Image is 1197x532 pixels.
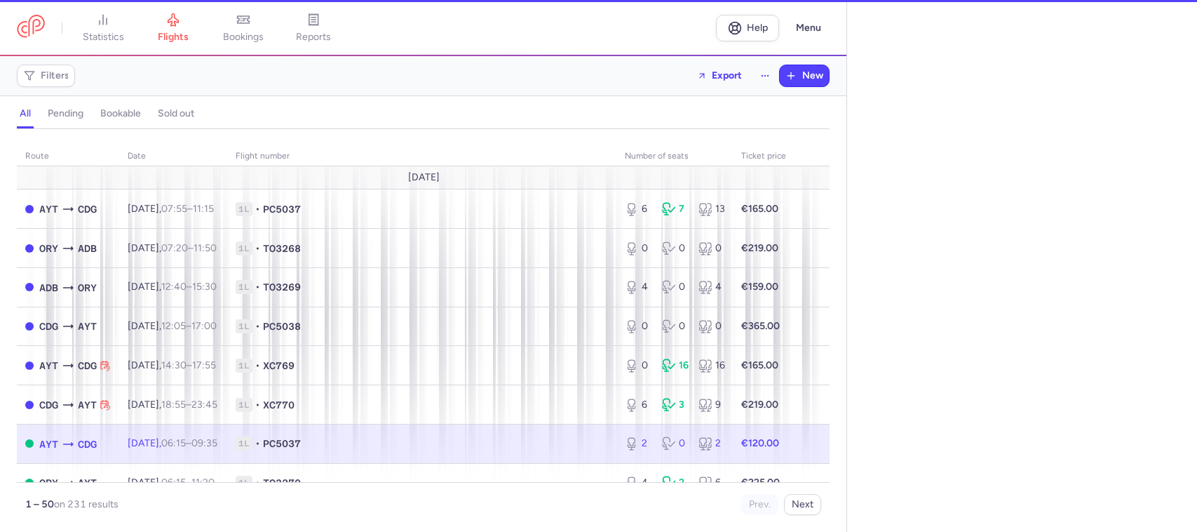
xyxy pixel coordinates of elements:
span: 1L [236,280,252,294]
span: PC5037 [263,437,301,451]
span: 1L [236,319,252,333]
span: New [802,70,823,81]
div: 2 [625,437,651,451]
div: 2 [698,437,724,451]
span: Help [747,22,768,33]
strong: €219.00 [741,242,778,254]
a: bookings [208,13,278,44]
a: Help [716,15,779,41]
span: • [255,319,260,333]
div: 0 [662,280,688,294]
div: 0 [625,241,651,255]
button: Menu [787,15,830,41]
span: ORY [39,241,58,256]
span: 1L [236,476,252,490]
time: 11:15 [193,203,214,215]
strong: €159.00 [741,281,778,293]
h4: pending [48,107,83,120]
time: 18:55 [161,399,186,411]
span: [DATE], [128,203,214,215]
div: 3 [662,398,688,412]
span: [DATE], [128,242,217,254]
span: AYT [39,358,58,373]
strong: €165.00 [741,203,778,215]
div: 4 [625,476,651,490]
th: route [17,146,119,167]
span: TO3269 [263,280,301,294]
span: flights [158,31,189,44]
span: 1L [236,398,252,412]
div: 0 [662,437,688,451]
div: 9 [698,398,724,412]
span: – [161,281,217,293]
strong: €365.00 [741,320,780,332]
div: 0 [698,241,724,255]
div: 6 [698,476,724,490]
span: [DATE], [128,281,217,293]
strong: €120.00 [741,437,779,449]
div: 7 [662,202,688,216]
span: 1L [236,241,252,255]
div: 16 [698,359,724,373]
span: • [255,241,260,255]
span: TO3268 [263,241,301,255]
h4: sold out [158,107,194,120]
span: • [255,437,260,451]
span: – [161,477,215,488]
span: statistics [83,31,124,44]
strong: €225.00 [741,477,780,488]
time: 06:15 [161,477,186,488]
strong: €219.00 [741,399,778,411]
span: TO3270 [263,476,301,490]
th: number of seats [616,146,733,167]
button: Export [688,65,751,87]
time: 15:30 [192,281,217,293]
span: ORY [78,280,97,295]
span: PC5038 [263,319,301,333]
span: – [161,399,217,411]
span: [DATE], [128,437,217,449]
time: 17:00 [191,320,217,332]
h4: all [20,107,31,120]
span: [DATE], [128,320,217,332]
time: 11:50 [194,242,217,254]
span: XC769 [263,359,295,373]
span: • [255,359,260,373]
th: Ticket price [733,146,794,167]
span: AYT [78,397,97,413]
span: 1L [236,359,252,373]
a: CitizenPlane red outlined logo [17,15,45,41]
div: 4 [625,280,651,294]
span: AYT [39,201,58,217]
span: [DATE], [128,399,217,411]
div: 0 [625,359,651,373]
span: XC770 [263,398,295,412]
time: 17:55 [192,359,216,371]
time: 06:15 [161,437,186,449]
span: • [255,202,260,216]
span: – [161,437,217,449]
span: bookings [223,31,264,44]
span: CDG [39,319,58,334]
span: ADB [39,280,58,295]
span: Export [712,70,742,81]
button: Next [784,494,821,515]
span: ORY [39,475,58,491]
strong: €165.00 [741,359,778,371]
time: 12:05 [161,320,186,332]
span: [DATE], [128,359,216,371]
time: 12:40 [161,281,187,293]
span: CDG [39,397,58,413]
span: • [255,280,260,294]
span: CDG [78,201,97,217]
span: AYT [78,475,97,491]
span: PC5037 [263,202,301,216]
span: CDG [78,358,97,373]
span: on 231 results [54,498,119,510]
div: 2 [662,476,688,490]
span: [DATE] [407,172,439,183]
span: [DATE], [128,477,215,488]
time: 07:55 [161,203,187,215]
span: ADB [78,241,97,256]
time: 14:30 [161,359,187,371]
